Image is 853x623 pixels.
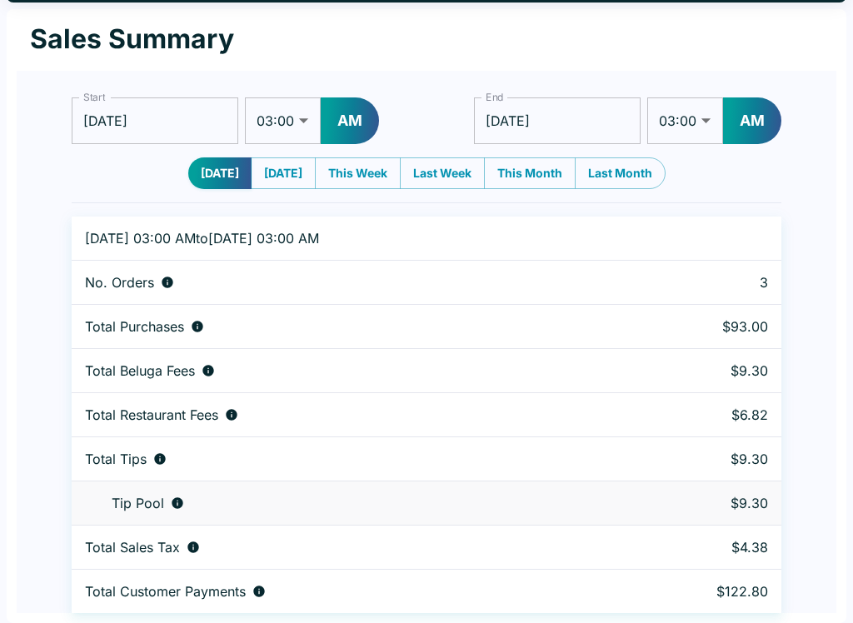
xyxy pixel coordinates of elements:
[85,583,604,600] div: Total amount paid for orders by diners
[85,539,180,556] p: Total Sales Tax
[484,157,576,189] button: This Month
[85,318,604,335] div: Aggregate order subtotals
[85,406,218,423] p: Total Restaurant Fees
[85,539,604,556] div: Sales tax paid by diners
[85,451,147,467] p: Total Tips
[83,90,105,104] label: Start
[85,362,604,379] div: Fees paid by diners to Beluga
[486,90,504,104] label: End
[321,97,379,144] button: AM
[85,362,195,379] p: Total Beluga Fees
[112,495,164,511] p: Tip Pool
[188,157,252,189] button: [DATE]
[723,97,781,144] button: AM
[85,495,604,511] div: Tips unclaimed by a waiter
[251,157,316,189] button: [DATE]
[85,451,604,467] div: Combined individual and pooled tips
[474,97,641,144] input: Choose date, selected date is Sep 4, 2025
[85,583,246,600] p: Total Customer Payments
[85,406,604,423] div: Fees paid by diners to restaurant
[631,274,768,291] p: 3
[400,157,485,189] button: Last Week
[631,451,768,467] p: $9.30
[631,406,768,423] p: $6.82
[631,539,768,556] p: $4.38
[72,97,238,144] input: Choose date, selected date is Sep 3, 2025
[85,230,604,247] p: [DATE] 03:00 AM to [DATE] 03:00 AM
[85,318,184,335] p: Total Purchases
[30,22,234,56] h1: Sales Summary
[631,318,768,335] p: $93.00
[85,274,604,291] div: Number of orders placed
[85,274,154,291] p: No. Orders
[631,362,768,379] p: $9.30
[631,583,768,600] p: $122.80
[575,157,666,189] button: Last Month
[631,495,768,511] p: $9.30
[315,157,401,189] button: This Week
